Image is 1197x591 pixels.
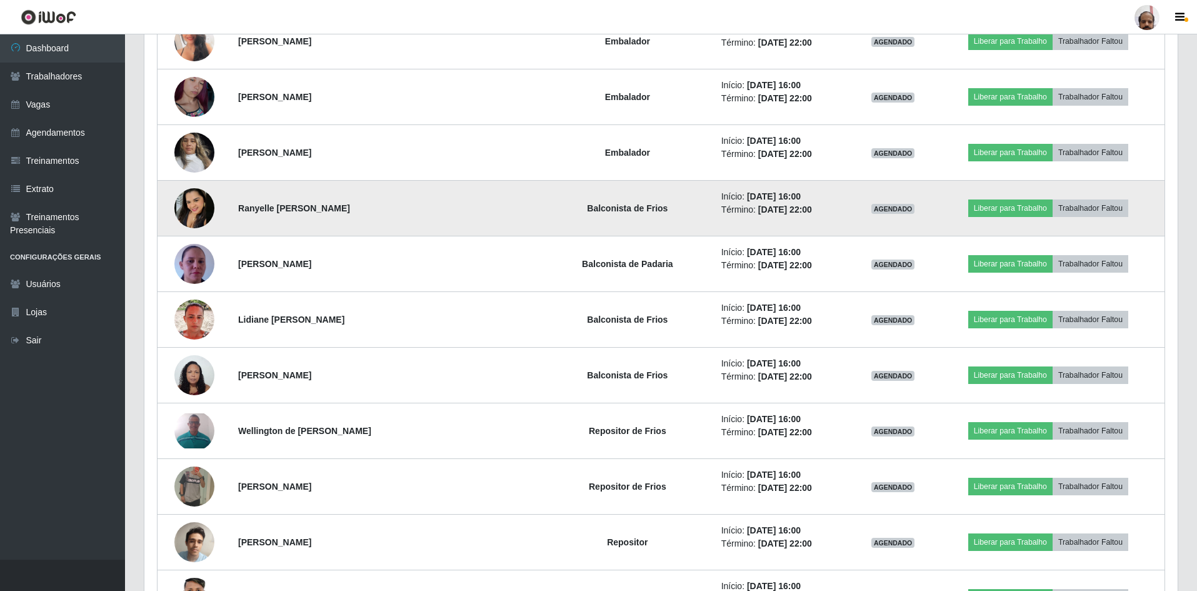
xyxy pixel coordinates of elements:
[968,366,1053,384] button: Liberar para Trabalho
[968,33,1053,50] button: Liberar para Trabalho
[721,315,847,328] li: Término:
[605,148,650,158] strong: Embalador
[1053,366,1128,384] button: Trabalhador Faltou
[747,581,801,591] time: [DATE] 16:00
[968,144,1053,161] button: Liberar para Trabalho
[589,426,666,436] strong: Repositor de Frios
[238,370,311,380] strong: [PERSON_NAME]
[238,203,350,213] strong: Ranyelle [PERSON_NAME]
[758,427,812,437] time: [DATE] 22:00
[871,204,915,214] span: AGENDADO
[721,524,847,537] li: Início:
[721,426,847,439] li: Término:
[721,259,847,272] li: Término:
[1053,422,1128,440] button: Trabalhador Faltou
[587,370,668,380] strong: Balconista de Frios
[747,136,801,146] time: [DATE] 16:00
[968,533,1053,551] button: Liberar para Trabalho
[721,36,847,49] li: Término:
[174,13,214,69] img: 1754586339245.jpeg
[721,468,847,482] li: Início:
[1053,311,1128,328] button: Trabalhador Faltou
[758,260,812,270] time: [DATE] 22:00
[721,537,847,550] li: Término:
[1053,255,1128,273] button: Trabalhador Faltou
[721,301,847,315] li: Início:
[721,203,847,216] li: Término:
[747,80,801,90] time: [DATE] 16:00
[871,371,915,381] span: AGENDADO
[589,482,666,492] strong: Repositor de Frios
[721,370,847,383] li: Término:
[747,191,801,201] time: [DATE] 16:00
[1053,200,1128,217] button: Trabalhador Faltou
[238,426,371,436] strong: Wellington de [PERSON_NAME]
[238,482,311,492] strong: [PERSON_NAME]
[1053,478,1128,495] button: Trabalhador Faltou
[587,203,668,213] strong: Balconista de Frios
[968,255,1053,273] button: Liberar para Trabalho
[871,148,915,158] span: AGENDADO
[1053,533,1128,551] button: Trabalhador Faltou
[758,538,812,548] time: [DATE] 22:00
[968,422,1053,440] button: Liberar para Trabalho
[721,246,847,259] li: Início:
[758,371,812,381] time: [DATE] 22:00
[871,37,915,47] span: AGENDADO
[238,36,311,46] strong: [PERSON_NAME]
[721,482,847,495] li: Término:
[747,525,801,535] time: [DATE] 16:00
[758,483,812,493] time: [DATE] 22:00
[174,300,214,339] img: 1705332466484.jpeg
[1053,88,1128,106] button: Trabalhador Faltou
[1053,144,1128,161] button: Trabalhador Faltou
[721,134,847,148] li: Início:
[721,148,847,161] li: Término:
[871,315,915,325] span: AGENDADO
[871,482,915,492] span: AGENDADO
[747,247,801,257] time: [DATE] 16:00
[758,149,812,159] time: [DATE] 22:00
[605,36,650,46] strong: Embalador
[747,358,801,368] time: [DATE] 16:00
[1053,33,1128,50] button: Trabalhador Faltou
[238,537,311,547] strong: [PERSON_NAME]
[174,228,214,300] img: 1746037018023.jpeg
[758,316,812,326] time: [DATE] 22:00
[238,315,344,325] strong: Lidiane [PERSON_NAME]
[174,61,214,133] img: 1742434411407.jpeg
[968,311,1053,328] button: Liberar para Trabalho
[747,303,801,313] time: [DATE] 16:00
[174,188,214,228] img: 1750772761478.jpeg
[607,537,648,547] strong: Repositor
[605,92,650,102] strong: Embalador
[174,348,214,402] img: 1746739221394.jpeg
[238,92,311,102] strong: [PERSON_NAME]
[871,427,915,437] span: AGENDADO
[174,516,214,569] img: 1746822595622.jpeg
[174,451,214,522] img: 1740694440465.jpeg
[747,470,801,480] time: [DATE] 16:00
[968,88,1053,106] button: Liberar para Trabalho
[758,93,812,103] time: [DATE] 22:00
[174,126,214,179] img: 1744396836120.jpeg
[758,205,812,215] time: [DATE] 22:00
[721,190,847,203] li: Início:
[871,93,915,103] span: AGENDADO
[968,478,1053,495] button: Liberar para Trabalho
[587,315,668,325] strong: Balconista de Frios
[238,148,311,158] strong: [PERSON_NAME]
[582,259,673,269] strong: Balconista de Padaria
[21,9,76,25] img: CoreUI Logo
[747,414,801,424] time: [DATE] 16:00
[871,260,915,270] span: AGENDADO
[871,538,915,548] span: AGENDADO
[968,200,1053,217] button: Liberar para Trabalho
[238,259,311,269] strong: [PERSON_NAME]
[758,38,812,48] time: [DATE] 22:00
[721,357,847,370] li: Início:
[721,413,847,426] li: Início:
[721,92,847,105] li: Término:
[174,413,214,448] img: 1724302399832.jpeg
[721,79,847,92] li: Início:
